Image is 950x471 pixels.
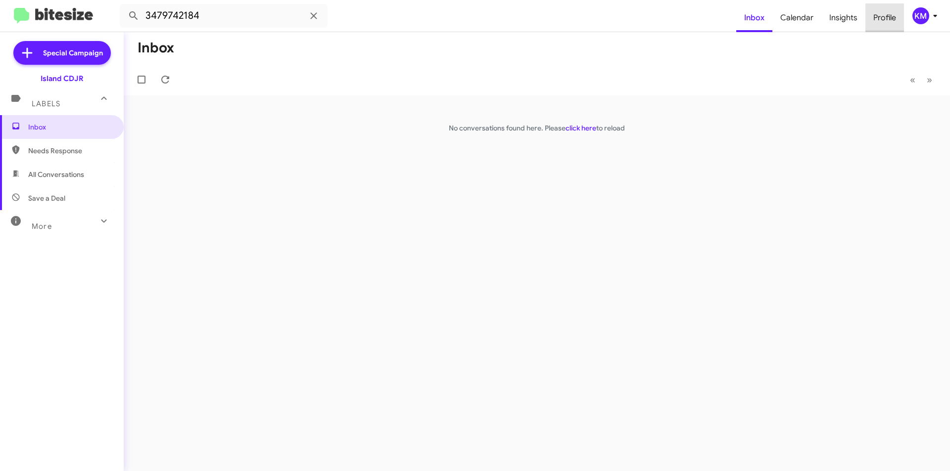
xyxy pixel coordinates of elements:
span: Inbox [28,122,112,132]
div: Island CDJR [41,74,84,84]
a: Profile [865,3,904,32]
a: click here [566,124,596,132]
a: Insights [821,3,865,32]
button: KM [904,7,939,24]
span: More [32,222,52,231]
span: Special Campaign [43,48,103,58]
a: Inbox [736,3,772,32]
button: Previous [904,70,921,90]
input: Search [120,4,328,28]
nav: Page navigation example [904,70,938,90]
div: KM [912,7,929,24]
a: Special Campaign [13,41,111,65]
a: Calendar [772,3,821,32]
button: Next [921,70,938,90]
span: All Conversations [28,170,84,179]
h1: Inbox [138,40,174,56]
span: Needs Response [28,146,112,156]
span: Labels [32,99,60,108]
span: Save a Deal [28,193,65,203]
span: « [910,74,915,86]
p: No conversations found here. Please to reload [124,123,950,133]
span: » [927,74,932,86]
